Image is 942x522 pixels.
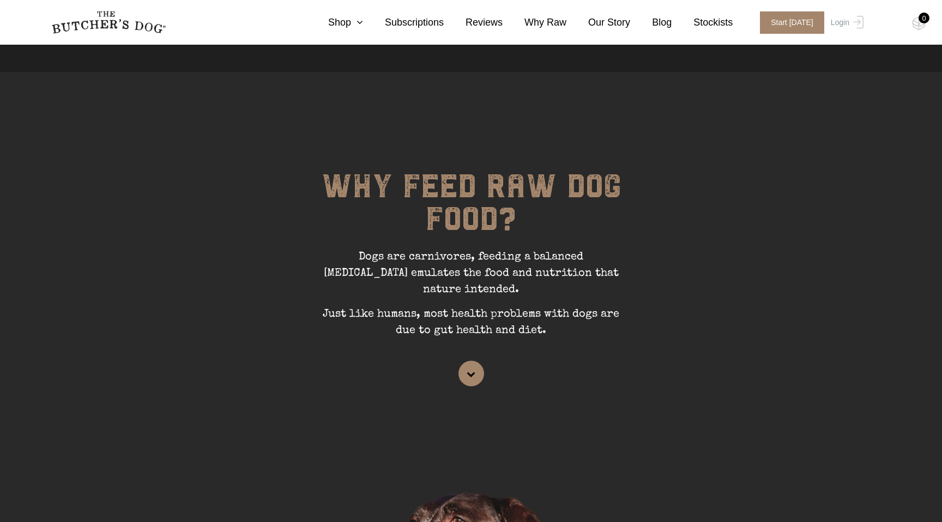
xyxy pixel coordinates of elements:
div: 0 [919,13,929,23]
a: Stockists [672,15,733,30]
a: Our Story [566,15,630,30]
a: Subscriptions [363,15,444,30]
a: Why Raw [503,15,566,30]
a: Login [828,11,863,34]
h1: WHY FEED RAW DOG FOOD? [307,170,635,249]
a: Blog [630,15,672,30]
p: Dogs are carnivores, feeding a balanced [MEDICAL_DATA] emulates the food and nutrition that natur... [307,249,635,306]
a: Shop [306,15,363,30]
span: Start [DATE] [760,11,824,34]
a: Start [DATE] [749,11,828,34]
p: Just like humans, most health problems with dogs are due to gut health and diet. [307,306,635,347]
a: Reviews [444,15,503,30]
img: TBD_Cart-Empty.png [912,16,926,31]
